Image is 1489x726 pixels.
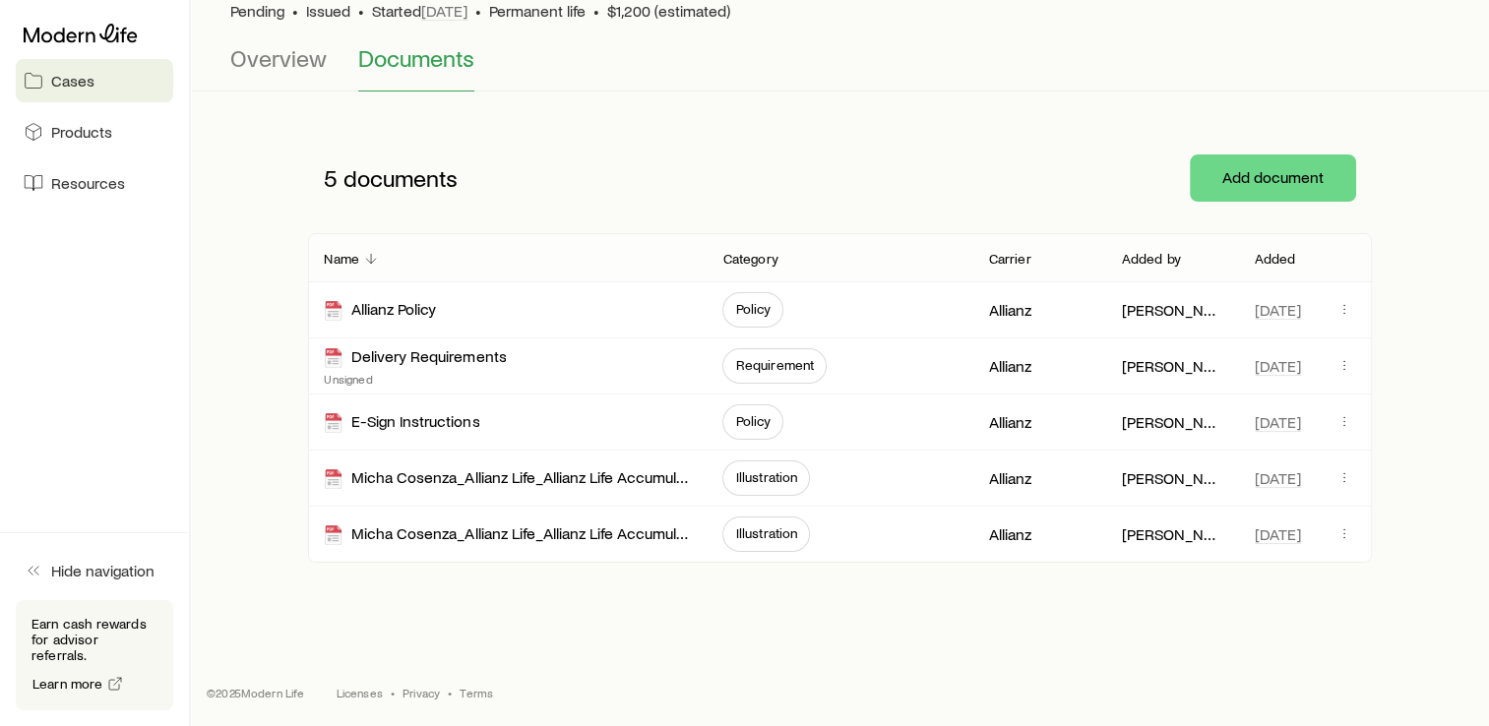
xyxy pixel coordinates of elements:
[475,1,481,21] span: •
[292,1,298,21] span: •
[230,44,327,72] span: Overview
[989,300,1031,320] p: Allianz
[1122,468,1223,488] p: [PERSON_NAME]
[1255,524,1301,544] span: [DATE]
[607,1,730,21] span: $1,200 (estimated)
[230,44,1450,91] div: Case details tabs
[343,164,458,192] span: documents
[391,685,395,700] span: •
[324,371,506,387] p: Unsigned
[324,164,338,192] span: 5
[1122,251,1181,267] p: Added by
[735,525,797,541] span: Illustration
[989,356,1031,376] p: Allianz
[1255,300,1301,320] span: [DATE]
[16,161,173,205] a: Resources
[989,251,1031,267] p: Carrier
[735,413,771,429] span: Policy
[32,677,103,691] span: Learn more
[324,467,691,490] div: Micha Cosenza_Allianz Life_Allianz Life Accumulator
[16,600,173,710] div: Earn cash rewards for advisor referrals.Learn more
[989,524,1031,544] p: Allianz
[306,1,350,21] span: Issued
[735,469,797,485] span: Illustration
[16,110,173,153] a: Products
[722,251,777,267] p: Category
[16,549,173,592] button: Hide navigation
[51,71,94,91] span: Cases
[1122,412,1223,432] p: [PERSON_NAME]
[358,44,474,72] span: Documents
[207,685,305,700] p: © 2025 Modern Life
[1190,154,1356,202] button: Add document
[421,1,467,21] span: [DATE]
[337,685,383,700] a: Licenses
[324,411,479,434] div: E-Sign Instructions
[230,1,284,21] p: Pending
[324,299,436,322] div: Allianz Policy
[1255,468,1301,488] span: [DATE]
[989,412,1031,432] p: Allianz
[51,561,155,580] span: Hide navigation
[593,1,599,21] span: •
[989,468,1031,488] p: Allianz
[1122,356,1223,376] p: [PERSON_NAME]
[372,1,467,21] p: Started
[448,685,452,700] span: •
[735,357,814,373] span: Requirement
[324,251,359,267] p: Name
[16,59,173,102] a: Cases
[51,173,125,193] span: Resources
[1122,300,1223,320] p: [PERSON_NAME]
[1122,524,1223,544] p: [PERSON_NAME]
[735,301,771,317] span: Policy
[31,616,157,663] p: Earn cash rewards for advisor referrals.
[489,1,586,21] span: Permanent life
[403,685,440,700] a: Privacy
[324,346,506,369] div: Delivery Requirements
[1255,412,1301,432] span: [DATE]
[51,122,112,142] span: Products
[1255,251,1296,267] p: Added
[460,685,493,700] a: Terms
[324,523,691,546] div: Micha Cosenza_Allianz Life_Allianz Life Accumulator
[358,1,364,21] span: •
[1255,356,1301,376] span: [DATE]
